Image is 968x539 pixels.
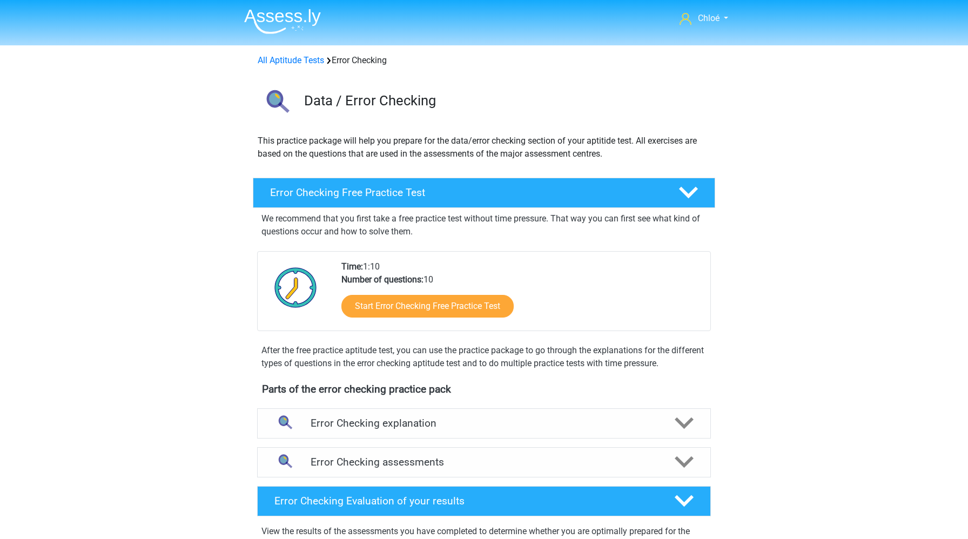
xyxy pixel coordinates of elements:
[257,344,711,370] div: After the free practice aptitude test, you can use the practice package to go through the explana...
[258,55,324,65] a: All Aptitude Tests
[341,295,514,318] a: Start Error Checking Free Practice Test
[268,260,323,314] img: Clock
[311,417,657,429] h4: Error Checking explanation
[253,54,715,67] div: Error Checking
[248,178,720,208] a: Error Checking Free Practice Test
[341,274,423,285] b: Number of questions:
[261,212,707,238] p: We recommend that you first take a free practice test without time pressure. That way you can fir...
[271,448,298,476] img: error checking assessments
[253,80,299,126] img: error checking
[698,13,720,23] span: Chloé
[270,186,661,199] h4: Error Checking Free Practice Test
[311,456,657,468] h4: Error Checking assessments
[333,260,710,331] div: 1:10 10
[258,134,710,160] p: This practice package will help you prepare for the data/error checking section of your aptitide ...
[274,495,657,507] h4: Error Checking Evaluation of your results
[304,92,707,109] h3: Data / Error Checking
[262,383,706,395] h4: Parts of the error checking practice pack
[253,486,715,516] a: Error Checking Evaluation of your results
[244,9,321,34] img: Assessly
[341,261,363,272] b: Time:
[253,447,715,477] a: assessments Error Checking assessments
[253,408,715,439] a: explanations Error Checking explanation
[675,12,732,25] a: Chloé
[271,409,298,437] img: error checking explanations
